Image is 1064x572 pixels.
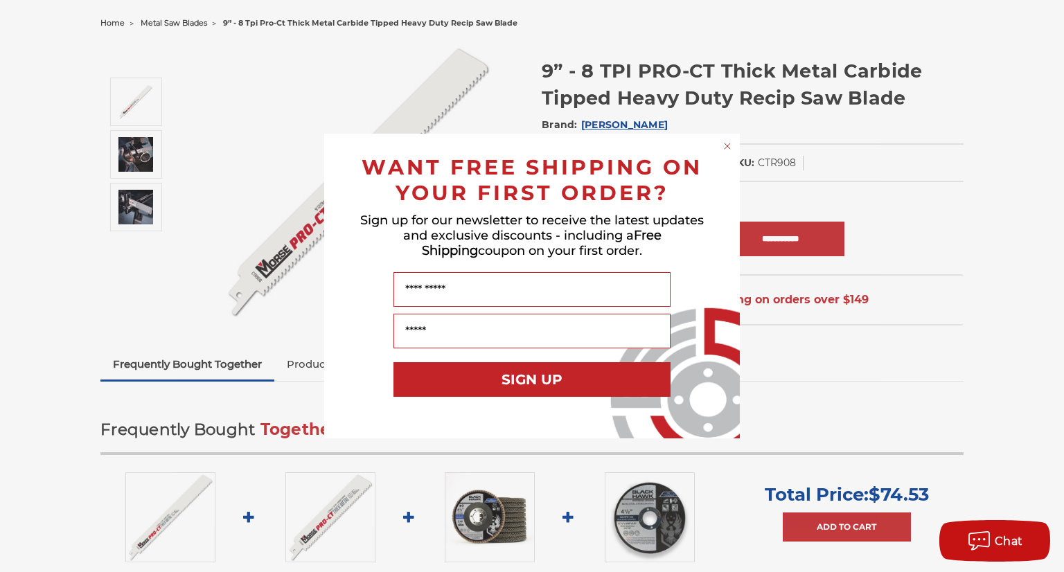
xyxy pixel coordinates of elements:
[422,228,662,258] span: Free Shipping
[939,520,1050,562] button: Chat
[362,154,702,206] span: WANT FREE SHIPPING ON YOUR FIRST ORDER?
[995,535,1023,548] span: Chat
[360,213,704,258] span: Sign up for our newsletter to receive the latest updates and exclusive discounts - including a co...
[720,139,734,153] button: Close dialog
[393,362,671,397] button: SIGN UP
